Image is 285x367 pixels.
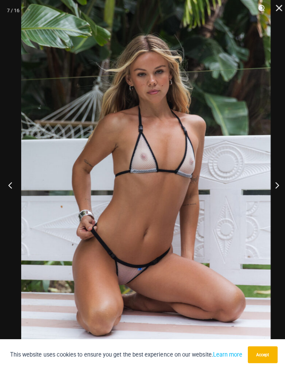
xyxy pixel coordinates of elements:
[211,348,241,355] a: Learn more
[7,5,19,16] div: 7 / 16
[246,343,275,360] button: Accept
[10,347,241,356] p: This website uses cookies to ensure you get the best experience on our website.
[259,166,285,201] button: Next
